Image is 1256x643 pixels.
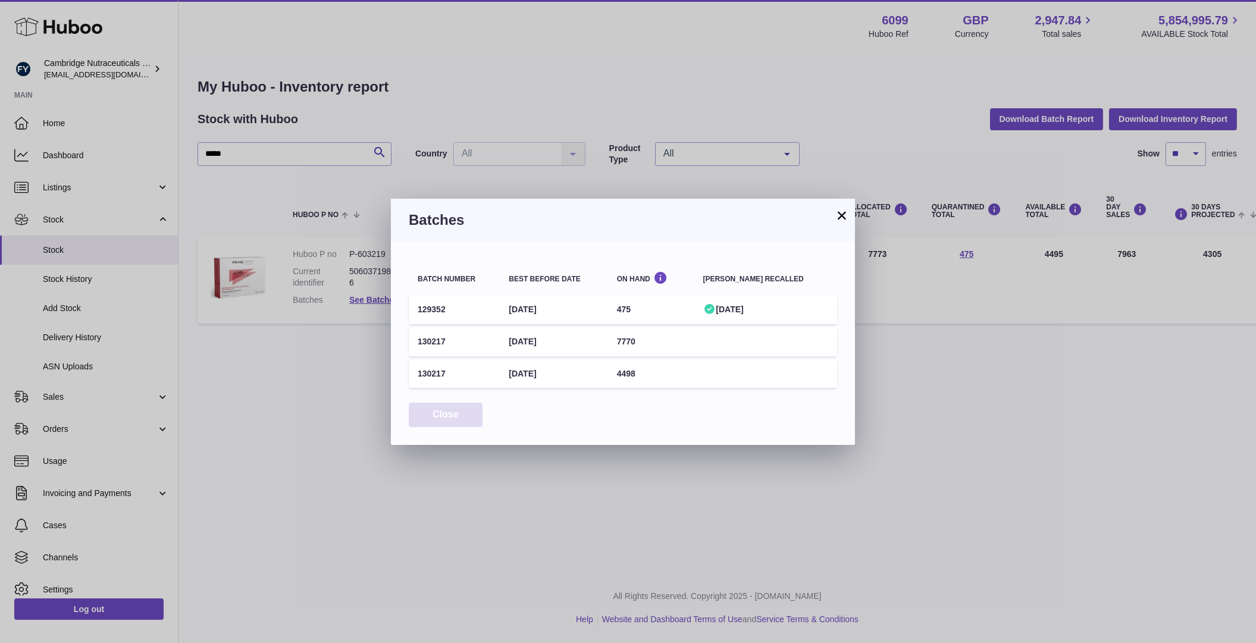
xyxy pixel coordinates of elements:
[608,359,694,388] td: 4498
[509,275,599,283] div: Best before date
[418,275,491,283] div: Batch number
[500,327,607,356] td: [DATE]
[409,211,837,230] h3: Batches
[409,295,500,324] td: 129352
[835,208,849,222] button: ×
[409,327,500,356] td: 130217
[500,359,607,388] td: [DATE]
[500,295,607,324] td: [DATE]
[608,327,694,356] td: 7770
[409,403,483,427] button: Close
[703,275,828,283] div: [PERSON_NAME] recalled
[409,359,500,388] td: 130217
[703,304,828,315] div: [DATE]
[617,271,685,283] div: On Hand
[608,295,694,324] td: 475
